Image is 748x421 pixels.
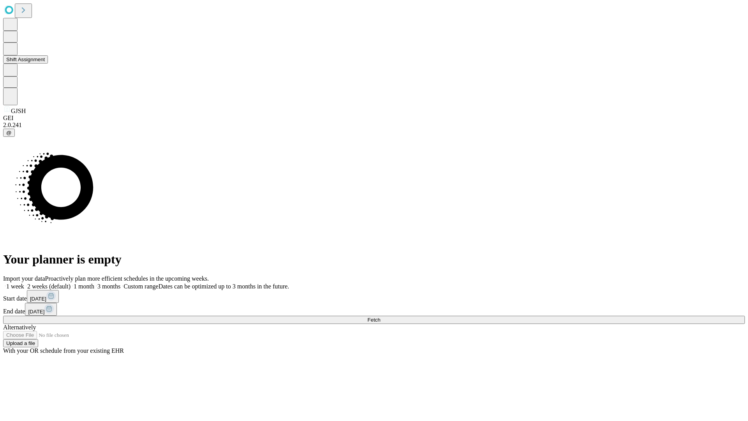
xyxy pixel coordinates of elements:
[123,283,158,290] span: Custom range
[3,252,745,267] h1: Your planner is empty
[159,283,289,290] span: Dates can be optimized up to 3 months in the future.
[3,303,745,316] div: End date
[11,108,26,114] span: GJSH
[3,290,745,303] div: Start date
[367,317,380,323] span: Fetch
[3,115,745,122] div: GEI
[74,283,94,290] span: 1 month
[27,283,71,290] span: 2 weeks (default)
[6,130,12,136] span: @
[28,309,44,315] span: [DATE]
[25,303,57,316] button: [DATE]
[30,296,46,302] span: [DATE]
[3,129,15,137] button: @
[3,275,45,282] span: Import your data
[6,283,24,290] span: 1 week
[3,339,38,347] button: Upload a file
[3,122,745,129] div: 2.0.241
[97,283,120,290] span: 3 months
[27,290,59,303] button: [DATE]
[3,55,48,64] button: Shift Assignment
[3,347,124,354] span: With your OR schedule from your existing EHR
[3,324,36,331] span: Alternatively
[3,316,745,324] button: Fetch
[45,275,209,282] span: Proactively plan more efficient schedules in the upcoming weeks.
